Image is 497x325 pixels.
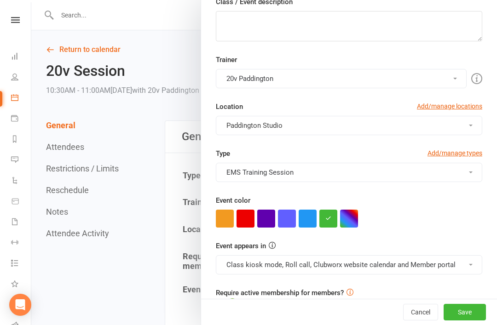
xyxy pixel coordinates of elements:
a: Add/manage types [428,148,482,158]
label: Event color [216,195,250,206]
button: EMS Training Session [216,163,482,182]
a: People [11,68,32,88]
a: What's New [11,274,32,295]
button: 20v Paddington [216,69,467,88]
div: Open Intercom Messenger [9,294,31,316]
a: Product Sales [11,192,32,212]
label: Event appears in [216,240,266,251]
a: Reports [11,130,32,150]
label: Location [216,101,243,112]
label: Trainer [216,54,237,65]
label: Type [216,148,230,159]
button: Paddington Studio [216,116,482,135]
a: Add/manage locations [417,101,482,111]
button: Cancel [403,304,438,320]
a: Dashboard [11,47,32,68]
button: Class kiosk mode, Roll call, Clubworx website calendar and Member portal [216,255,482,274]
a: Calendar [11,88,32,109]
button: Save [444,304,486,320]
a: Payments [11,109,32,130]
label: Require active membership for members? [216,289,344,297]
span: Paddington Studio [226,121,283,130]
